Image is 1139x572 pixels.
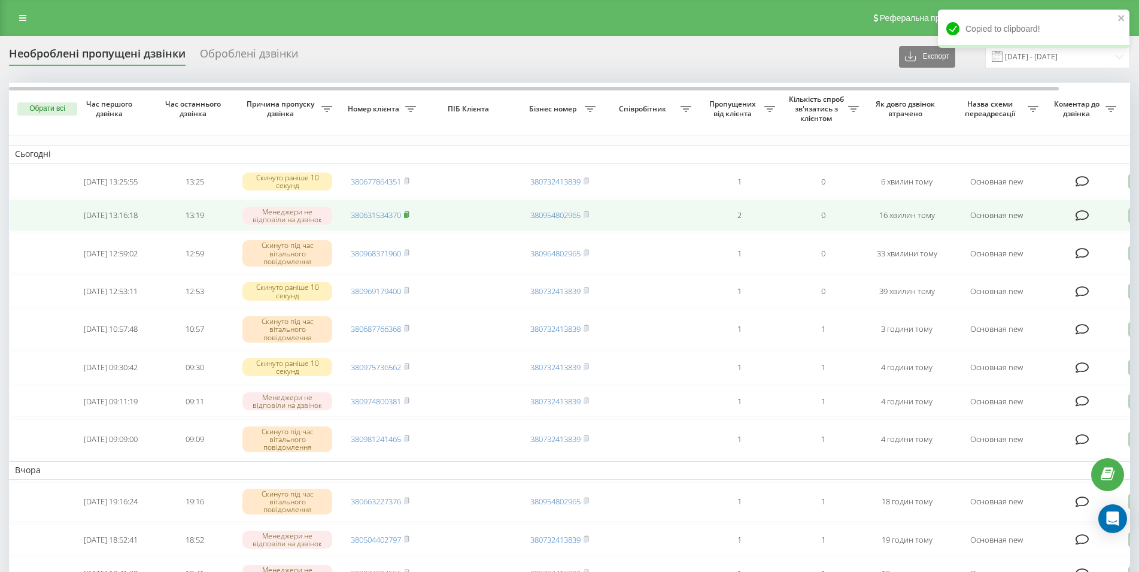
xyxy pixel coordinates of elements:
[697,482,781,522] td: 1
[351,362,401,373] a: 380975736562
[781,234,865,273] td: 0
[153,310,236,349] td: 10:57
[432,104,508,114] span: ПІБ Клієнта
[697,234,781,273] td: 1
[530,434,581,444] a: 380732413839
[153,352,236,383] td: 09:30
[351,210,401,220] a: 380631534370
[949,310,1044,349] td: Основная new
[242,172,332,190] div: Скинуто раніше 10 секунд
[242,489,332,515] div: Скинуто під час вітального повідомлення
[949,352,1044,383] td: Основная new
[153,234,236,273] td: 12:59
[865,310,949,349] td: 3 години тому
[781,310,865,349] td: 1
[242,207,332,225] div: Менеджери не відповіли на дзвінок
[351,496,401,507] a: 380663227376
[781,166,865,198] td: 0
[530,286,581,296] a: 380732413839
[865,352,949,383] td: 4 години тому
[781,352,865,383] td: 1
[524,104,585,114] span: Бізнес номер
[1050,99,1105,118] span: Коментар до дзвінка
[530,210,581,220] a: 380954802965
[78,99,143,118] span: Час першого дзвінка
[351,396,401,407] a: 380974800381
[69,199,153,231] td: [DATE] 13:16:18
[530,323,581,334] a: 380732413839
[242,316,332,343] div: Скинуто під час вітального повідомлення
[781,482,865,522] td: 1
[949,524,1044,556] td: Основная new
[242,531,332,549] div: Менеджери не відповіли на дзвінок
[938,10,1129,48] div: Copied to clipboard!
[200,47,298,66] div: Оброблені дзвінки
[865,199,949,231] td: 16 хвилин тому
[69,276,153,307] td: [DATE] 12:53:11
[697,310,781,349] td: 1
[153,166,236,198] td: 13:25
[697,199,781,231] td: 2
[608,104,681,114] span: Співробітник
[865,276,949,307] td: 39 хвилин тому
[9,47,186,66] div: Необроблені пропущені дзвінки
[865,166,949,198] td: 6 хвилин тому
[949,419,1044,459] td: Основная new
[949,199,1044,231] td: Основная new
[530,248,581,259] a: 380964802965
[242,426,332,453] div: Скинуто під час вітального повідомлення
[1117,13,1126,25] button: close
[865,386,949,417] td: 4 години тому
[865,419,949,459] td: 4 години тому
[69,166,153,198] td: [DATE] 13:25:55
[530,176,581,187] a: 380732413839
[153,276,236,307] td: 12:53
[530,534,581,545] a: 380732413839
[787,95,848,123] span: Кількість спроб зв'язатись з клієнтом
[69,310,153,349] td: [DATE] 10:57:48
[697,276,781,307] td: 1
[530,496,581,507] a: 380954802965
[69,234,153,273] td: [DATE] 12:59:02
[781,276,865,307] td: 0
[949,386,1044,417] td: Основная new
[351,248,401,259] a: 380968371960
[949,482,1044,522] td: Основная new
[874,99,939,118] span: Як довго дзвінок втрачено
[69,386,153,417] td: [DATE] 09:11:19
[351,434,401,444] a: 380981241465
[955,99,1028,118] span: Назва схеми переадресації
[153,386,236,417] td: 09:11
[865,524,949,556] td: 19 годин тому
[69,524,153,556] td: [DATE] 18:52:41
[153,419,236,459] td: 09:09
[17,102,77,116] button: Обрати всі
[697,166,781,198] td: 1
[69,352,153,383] td: [DATE] 09:30:42
[781,524,865,556] td: 1
[865,482,949,522] td: 18 годин тому
[153,482,236,522] td: 19:16
[697,386,781,417] td: 1
[949,276,1044,307] td: Основная new
[949,166,1044,198] td: Основная new
[781,419,865,459] td: 1
[351,534,401,545] a: 380504402797
[949,234,1044,273] td: Основная new
[703,99,764,118] span: Пропущених від клієнта
[153,199,236,231] td: 13:19
[242,282,332,300] div: Скинуто раніше 10 секунд
[153,524,236,556] td: 18:52
[242,392,332,410] div: Менеджери не відповіли на дзвінок
[899,46,955,68] button: Експорт
[530,362,581,373] a: 380732413839
[697,352,781,383] td: 1
[530,396,581,407] a: 380732413839
[344,104,405,114] span: Номер клієнта
[162,99,227,118] span: Час останнього дзвінка
[351,323,401,334] a: 380687766368
[697,524,781,556] td: 1
[697,419,781,459] td: 1
[69,482,153,522] td: [DATE] 19:16:24
[880,13,968,23] span: Реферальна програма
